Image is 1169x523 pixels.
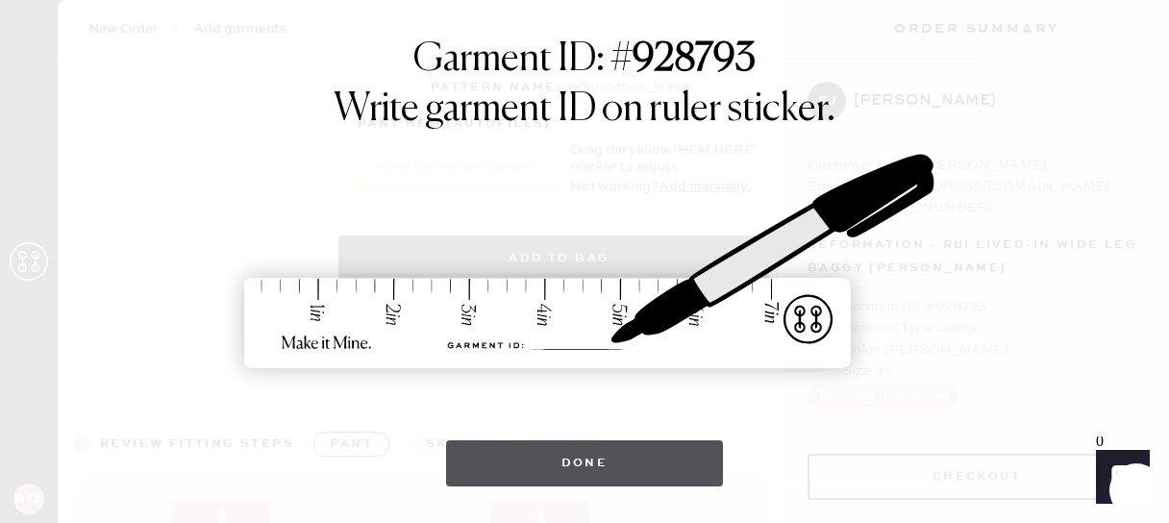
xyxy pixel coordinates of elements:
iframe: Front Chat [1078,436,1160,519]
h1: Write garment ID on ruler sticker. [334,87,835,133]
h1: Garment ID: # [413,37,756,87]
img: ruler-sticker-sharpie.svg [224,104,945,421]
button: Done [446,440,724,486]
strong: 928793 [633,40,756,79]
